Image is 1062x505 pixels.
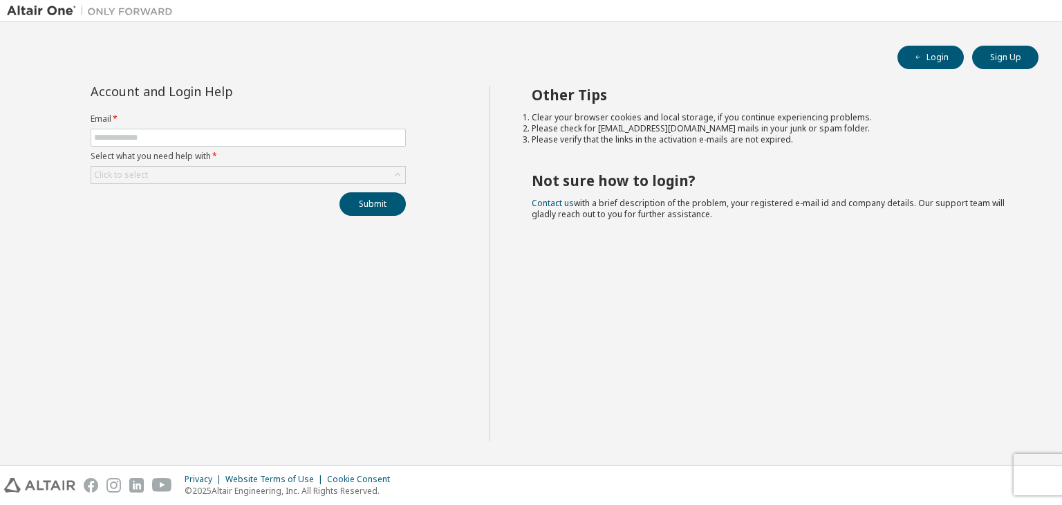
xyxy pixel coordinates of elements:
span: with a brief description of the problem, your registered e-mail id and company details. Our suppo... [532,197,1005,220]
img: linkedin.svg [129,478,144,493]
div: Website Terms of Use [225,474,327,485]
img: altair_logo.svg [4,478,75,493]
img: Altair One [7,4,180,18]
h2: Not sure how to login? [532,172,1014,190]
li: Please check for [EMAIL_ADDRESS][DOMAIN_NAME] mails in your junk or spam folder. [532,123,1014,134]
img: instagram.svg [106,478,121,493]
img: youtube.svg [152,478,172,493]
img: facebook.svg [84,478,98,493]
li: Clear your browser cookies and local storage, if you continue experiencing problems. [532,112,1014,123]
a: Contact us [532,197,574,209]
div: Account and Login Help [91,86,343,97]
label: Email [91,113,406,125]
div: Privacy [185,474,225,485]
div: Cookie Consent [327,474,398,485]
li: Please verify that the links in the activation e-mails are not expired. [532,134,1014,145]
button: Submit [339,192,406,216]
div: Click to select [94,169,148,181]
label: Select what you need help with [91,151,406,162]
div: Click to select [91,167,405,183]
button: Sign Up [972,46,1038,69]
button: Login [897,46,964,69]
h2: Other Tips [532,86,1014,104]
p: © 2025 Altair Engineering, Inc. All Rights Reserved. [185,485,398,497]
